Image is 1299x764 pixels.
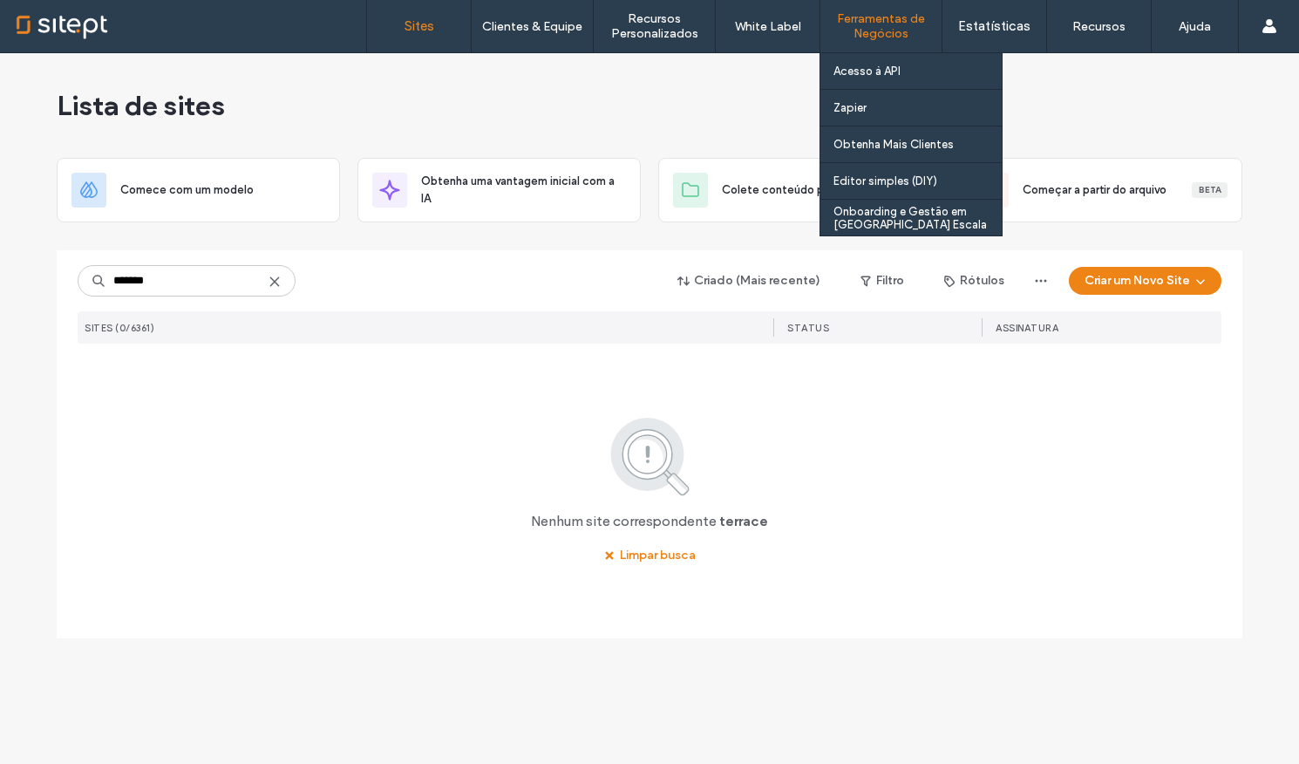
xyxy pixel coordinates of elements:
label: Estatísticas [958,18,1030,34]
a: Zapier [833,90,1002,126]
span: Sites (0/6361) [85,322,154,334]
label: Recursos Personalizados [594,11,715,41]
span: STATUS [787,322,829,334]
div: Beta [1192,182,1228,198]
span: Assinatura [996,322,1058,334]
a: Onboarding e Gestão em [GEOGRAPHIC_DATA] Escala [833,200,1002,235]
label: Sites [405,18,434,34]
button: Criar um Novo Site [1069,267,1221,295]
a: Acesso à API [833,53,1002,89]
div: Começar a partir do arquivoBeta [959,158,1242,222]
label: Acesso à API [833,65,901,78]
img: search.svg [587,414,713,498]
span: Lista de sites [57,88,225,123]
span: Começar a partir do arquivo [1023,181,1166,199]
label: Onboarding e Gestão em [GEOGRAPHIC_DATA] Escala [833,205,1002,231]
button: Criado (Mais recente) [663,267,836,295]
label: Obtenha Mais Clientes [833,138,954,151]
div: Colete conteúdo primeiroNew [658,158,942,222]
span: Colete conteúdo primeiro [722,181,860,199]
span: Nenhum site correspondente [531,512,717,531]
div: Obtenha uma vantagem inicial com a IA [357,158,641,222]
button: Filtro [843,267,922,295]
button: Rótulos [928,267,1020,295]
label: Clientes & Equipe [482,19,582,34]
label: White Label [735,19,801,34]
label: Ferramentas de Negócios [820,11,942,41]
button: Limpar busca [588,542,711,570]
label: Ajuda [1179,19,1211,34]
span: terrace [719,512,768,531]
label: Editor simples (DIY) [833,174,937,188]
label: Zapier [833,101,867,114]
span: Obtenha uma vantagem inicial com a IA [421,173,626,208]
span: Comece com um modelo [120,181,254,199]
div: Comece com um modelo [57,158,340,222]
a: Editor simples (DIY) [833,163,1002,199]
span: Ajuda [39,12,84,28]
a: Obtenha Mais Clientes [833,126,1002,162]
label: Recursos [1072,19,1126,34]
